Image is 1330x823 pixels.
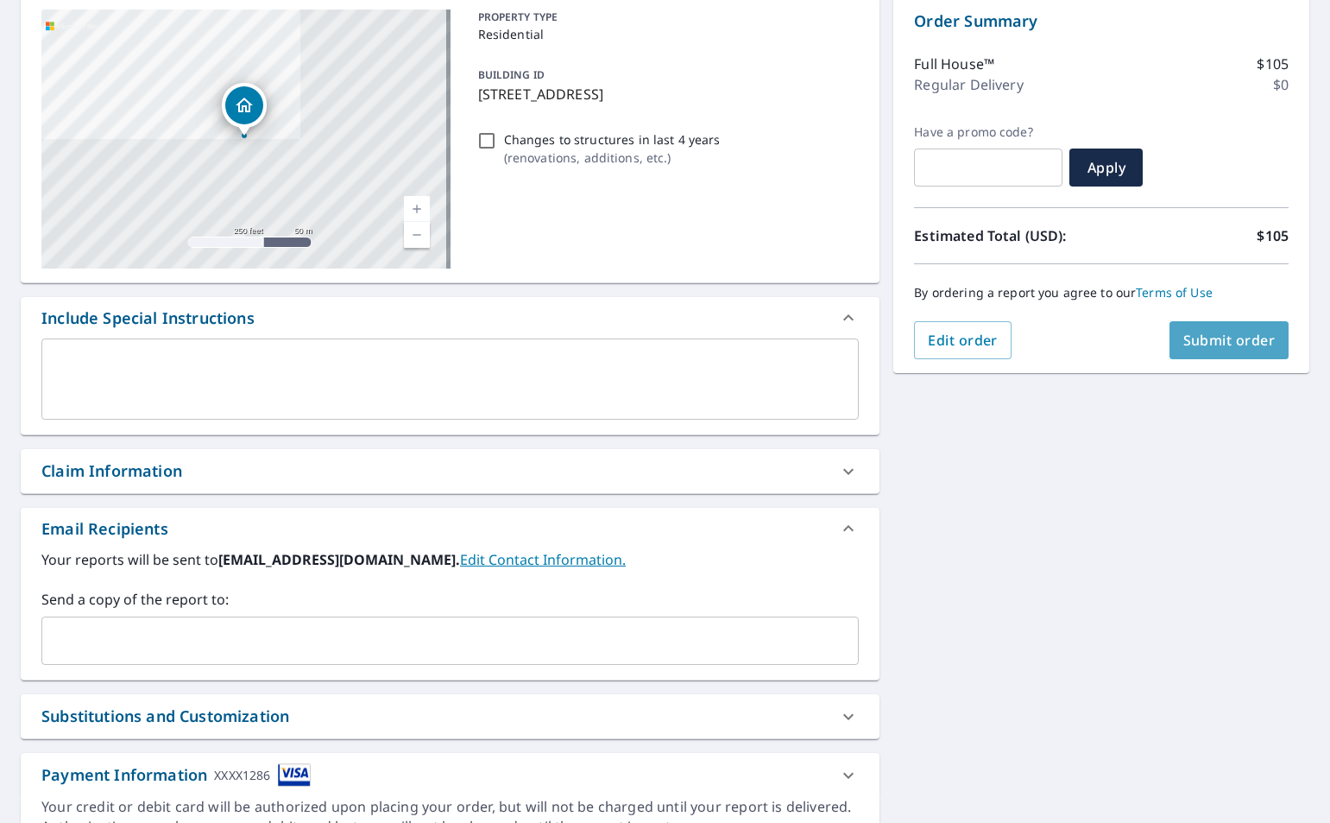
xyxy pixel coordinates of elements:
button: Apply [1069,149,1143,187]
div: Dropped pin, building 1, Residential property, 10173 W 135th Ave Cedar Lake, IN 46303 [222,83,267,136]
div: Include Special Instructions [21,297,879,339]
a: Terms of Use [1136,284,1213,301]
span: Edit order [928,331,998,350]
p: BUILDING ID [478,67,545,82]
p: By ordering a report you agree to our [914,285,1289,301]
div: Email Recipients [41,517,168,541]
p: ( renovations, additions, etc. ) [504,149,721,167]
div: Payment Information [41,763,311,787]
button: Submit order [1169,321,1289,359]
span: Apply [1083,158,1129,177]
p: Residential [478,25,853,43]
p: PROPERTY TYPE [478,9,853,25]
button: Edit order [914,321,1012,359]
p: $105 [1257,54,1289,74]
b: [EMAIL_ADDRESS][DOMAIN_NAME]. [218,550,460,569]
p: [STREET_ADDRESS] [478,84,853,104]
label: Your reports will be sent to [41,549,859,570]
p: Regular Delivery [914,74,1023,95]
p: $0 [1273,74,1289,95]
div: Claim Information [21,449,879,493]
p: Order Summary [914,9,1289,33]
span: Submit order [1183,331,1276,350]
p: Full House™ [914,54,994,74]
img: cardImage [278,763,311,787]
p: $105 [1257,225,1289,246]
div: Include Special Instructions [41,307,255,330]
div: Claim Information [41,459,182,483]
div: Substitutions and Customization [21,694,879,738]
div: Payment InformationXXXX1286cardImage [21,753,879,797]
a: EditContactInfo [460,550,626,569]
label: Have a promo code? [914,124,1062,140]
label: Send a copy of the report to: [41,589,859,610]
a: Current Level 17, Zoom In [404,196,430,222]
div: Email Recipients [21,508,879,549]
a: Current Level 17, Zoom Out [404,222,430,248]
p: Changes to structures in last 4 years [504,130,721,149]
div: XXXX1286 [214,763,270,787]
p: Estimated Total (USD): [914,225,1101,246]
div: Substitutions and Customization [41,705,289,728]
